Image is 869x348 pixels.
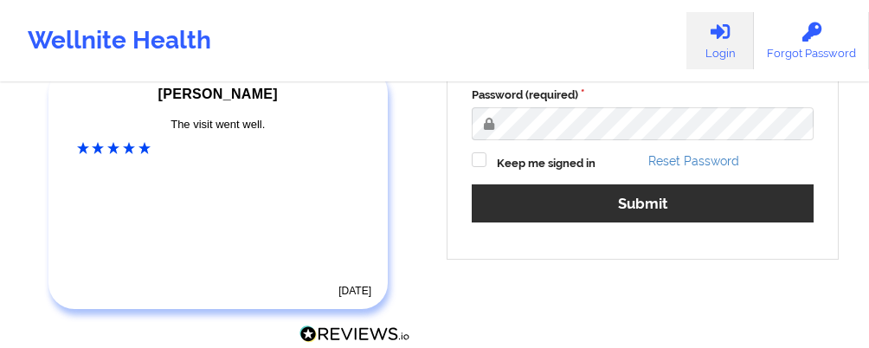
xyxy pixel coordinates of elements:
label: Password (required) [472,87,814,104]
img: Reviews.io Logo [299,325,410,344]
a: Reviews.io Logo [299,325,410,348]
span: [PERSON_NAME] [158,87,278,101]
button: Submit [472,184,814,222]
a: Reset Password [648,154,739,168]
time: [DATE] [338,285,371,297]
a: Login [686,12,754,69]
div: The visit went well. [77,116,360,133]
label: Keep me signed in [497,155,595,172]
a: Forgot Password [754,12,869,69]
